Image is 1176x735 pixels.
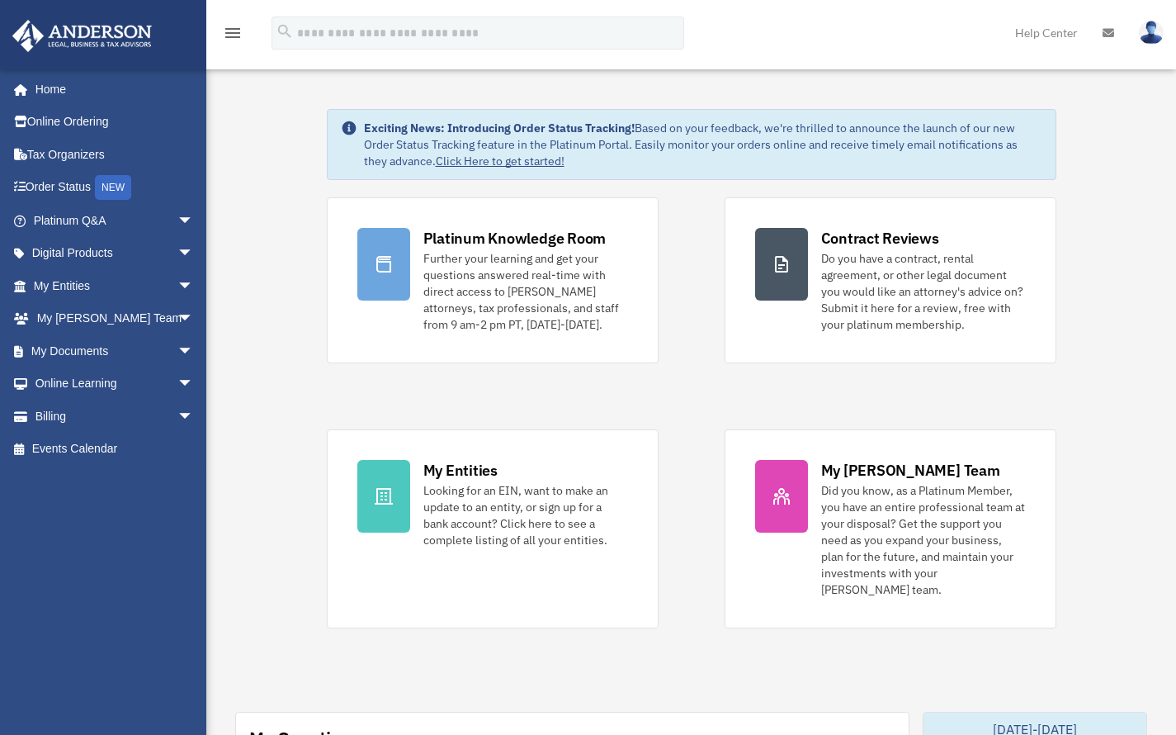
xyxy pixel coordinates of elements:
[327,429,659,628] a: My Entities Looking for an EIN, want to make an update to an entity, or sign up for a bank accoun...
[725,197,1056,363] a: Contract Reviews Do you have a contract, rental agreement, or other legal document you would like...
[12,138,219,171] a: Tax Organizers
[12,433,219,466] a: Events Calendar
[177,400,210,434] span: arrow_drop_down
[821,460,1000,481] div: My [PERSON_NAME] Team
[7,20,157,52] img: Anderson Advisors Platinum Portal
[423,460,498,481] div: My Entities
[423,482,628,548] div: Looking for an EIN, want to make an update to an entity, or sign up for a bank account? Click her...
[821,228,939,249] div: Contract Reviews
[12,171,219,205] a: Order StatusNEW
[177,269,210,303] span: arrow_drop_down
[12,400,219,433] a: Billingarrow_drop_down
[1139,21,1164,45] img: User Pic
[423,228,607,249] div: Platinum Knowledge Room
[223,29,243,43] a: menu
[821,250,1026,333] div: Do you have a contract, rental agreement, or other legal document you would like an attorney's ad...
[12,302,219,335] a: My [PERSON_NAME] Teamarrow_drop_down
[12,367,219,401] a: Online Learningarrow_drop_down
[364,120,1042,169] div: Based on your feedback, we're thrilled to announce the launch of our new Order Status Tracking fe...
[95,175,131,200] div: NEW
[177,237,210,271] span: arrow_drop_down
[12,269,219,302] a: My Entitiesarrow_drop_down
[12,73,210,106] a: Home
[12,237,219,270] a: Digital Productsarrow_drop_down
[12,204,219,237] a: Platinum Q&Aarrow_drop_down
[436,154,564,168] a: Click Here to get started!
[223,23,243,43] i: menu
[725,429,1056,628] a: My [PERSON_NAME] Team Did you know, as a Platinum Member, you have an entire professional team at...
[12,106,219,139] a: Online Ordering
[177,334,210,368] span: arrow_drop_down
[177,302,210,336] span: arrow_drop_down
[276,22,294,40] i: search
[12,334,219,367] a: My Documentsarrow_drop_down
[177,204,210,238] span: arrow_drop_down
[364,121,635,135] strong: Exciting News: Introducing Order Status Tracking!
[327,197,659,363] a: Platinum Knowledge Room Further your learning and get your questions answered real-time with dire...
[821,482,1026,598] div: Did you know, as a Platinum Member, you have an entire professional team at your disposal? Get th...
[177,367,210,401] span: arrow_drop_down
[423,250,628,333] div: Further your learning and get your questions answered real-time with direct access to [PERSON_NAM...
